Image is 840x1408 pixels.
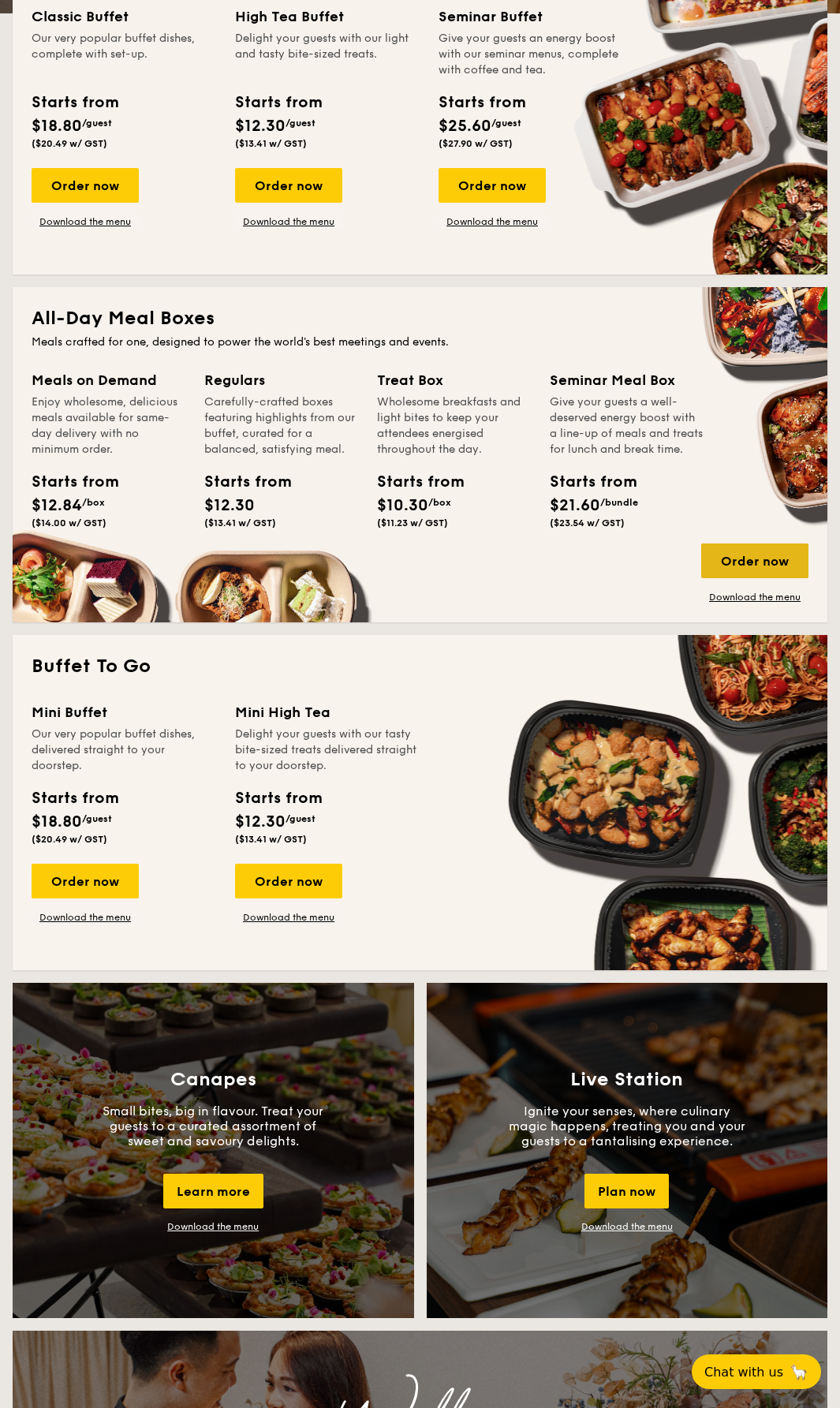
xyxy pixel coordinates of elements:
div: Delight your guests with our tasty bite-sized treats delivered straight to your doorstep. [235,726,420,774]
a: Download the menu [32,911,139,924]
span: ($13.41 w/ GST) [235,138,307,149]
h2: All-Day Meal Boxes [32,306,808,331]
div: Carefully-crafted boxes featuring highlights from our buffet, curated for a balanced, satisfying ... [204,394,358,458]
a: Download the menu [32,215,139,228]
div: Order now [701,543,808,578]
span: ($23.54 w/ GST) [550,517,625,528]
span: $21.60 [550,496,600,515]
span: /guest [82,813,112,824]
div: Starts from [204,470,275,494]
span: Chat with us [704,1365,783,1380]
div: Starts from [32,91,118,114]
span: ($14.00 w/ GST) [32,517,106,528]
div: Starts from [235,786,321,810]
div: Order now [235,864,342,898]
p: Ignite your senses, where culinary magic happens, treating you and your guests to a tantalising e... [509,1104,745,1148]
div: Classic Buffet [32,6,216,28]
span: $12.30 [235,117,286,136]
div: Give your guests a well-deserved energy boost with a line-up of meals and treats for lunch and br... [550,394,704,458]
div: Order now [32,864,139,898]
div: Regulars [204,369,358,391]
span: /bundle [600,497,638,508]
div: Wholesome breakfasts and light bites to keep your attendees energised throughout the day. [377,394,531,458]
a: Download the menu [581,1221,673,1232]
a: Download the menu [439,215,546,228]
a: Download the menu [235,911,342,924]
div: Seminar Meal Box [550,369,704,391]
span: /guest [286,813,315,824]
div: Meals on Demand [32,369,185,391]
div: Starts from [550,470,621,494]
div: Starts from [235,91,321,114]
div: Give your guests an energy boost with our seminar menus, complete with coffee and tea. [439,31,623,78]
a: Download the menu [167,1221,259,1232]
h2: Buffet To Go [32,654,808,679]
div: Mini High Tea [235,701,420,723]
div: Starts from [377,470,448,494]
div: Our very popular buffet dishes, delivered straight to your doorstep. [32,726,216,774]
span: ($27.90 w/ GST) [439,138,513,149]
div: Delight your guests with our light and tasty bite-sized treats. [235,31,420,78]
div: High Tea Buffet [235,6,420,28]
span: $12.84 [32,496,82,515]
span: $10.30 [377,496,428,515]
h3: Canapes [170,1069,256,1091]
div: Treat Box [377,369,531,391]
span: $12.30 [204,496,255,515]
span: ($13.41 w/ GST) [235,834,307,845]
span: $12.30 [235,812,286,831]
div: Starts from [439,91,525,114]
span: ($20.49 w/ GST) [32,138,107,149]
a: Download the menu [701,591,808,603]
div: Starts from [32,470,103,494]
div: Mini Buffet [32,701,216,723]
span: $18.80 [32,812,82,831]
div: Starts from [32,786,118,810]
span: ($20.49 w/ GST) [32,834,107,845]
p: Small bites, big in flavour. Treat your guests to a curated assortment of sweet and savoury delig... [95,1104,331,1148]
span: /guest [82,118,112,129]
div: Plan now [584,1174,669,1208]
div: Order now [32,168,139,203]
span: $18.80 [32,117,82,136]
div: Order now [439,168,546,203]
div: Learn more [163,1174,263,1208]
button: Chat with us🦙 [692,1354,821,1389]
span: /guest [491,118,521,129]
span: /box [82,497,105,508]
span: ($11.23 w/ GST) [377,517,448,528]
div: Seminar Buffet [439,6,623,28]
span: $25.60 [439,117,491,136]
span: ($13.41 w/ GST) [204,517,276,528]
div: Enjoy wholesome, delicious meals available for same-day delivery with no minimum order. [32,394,185,458]
a: Download the menu [235,215,342,228]
span: /guest [286,118,315,129]
div: Meals crafted for one, designed to power the world's best meetings and events. [32,334,808,350]
div: Our very popular buffet dishes, complete with set-up. [32,31,216,78]
span: 🦙 [790,1363,808,1381]
span: /box [428,497,451,508]
h3: Live Station [570,1069,683,1091]
div: Order now [235,168,342,203]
